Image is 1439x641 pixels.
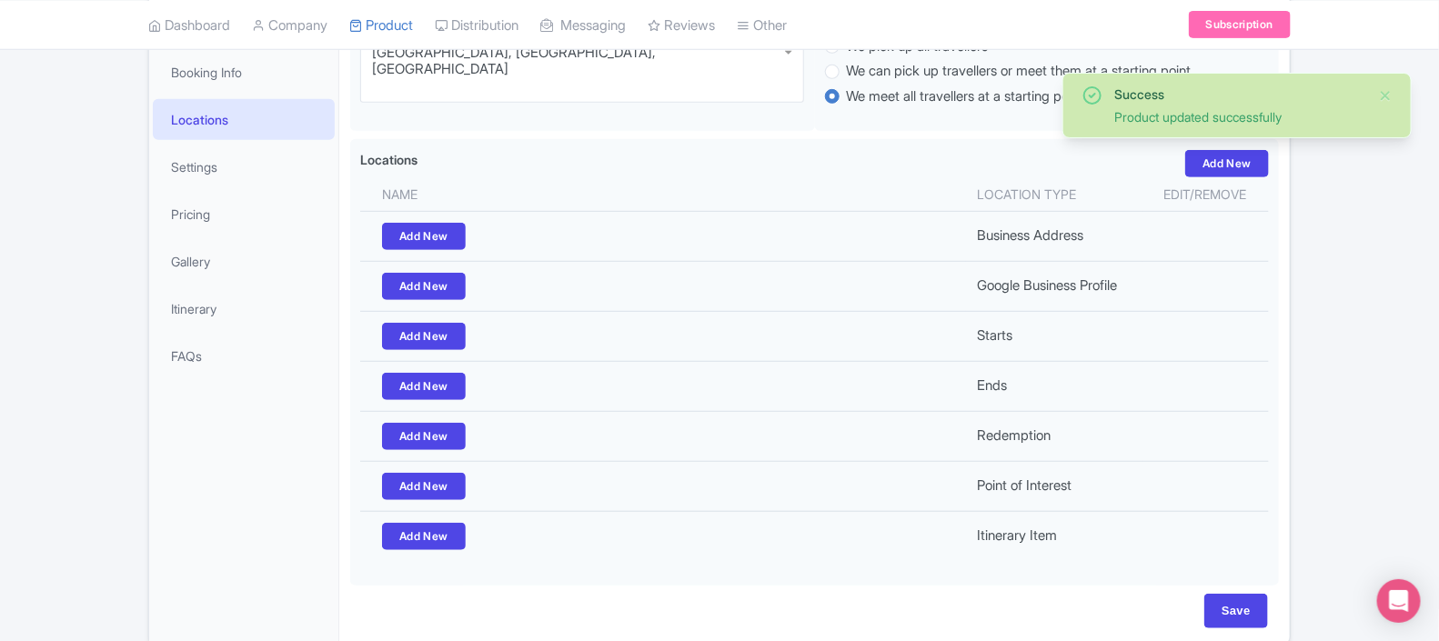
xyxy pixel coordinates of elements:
[1114,85,1364,104] div: Success
[382,423,466,450] a: Add New
[382,373,466,400] a: Add New
[153,241,335,282] a: Gallery
[360,150,418,169] label: Locations
[1185,150,1269,177] a: Add New
[382,473,466,500] a: Add New
[966,411,1142,461] td: Redemption
[153,99,335,140] a: Locations
[1377,579,1421,623] div: Open Intercom Messenger
[1189,11,1291,38] a: Subscription
[847,86,1084,107] label: We meet all travellers at a starting point
[966,177,1142,212] th: Location type
[1378,85,1393,106] button: Close
[153,52,335,93] a: Booking Info
[153,194,335,235] a: Pricing
[1114,107,1364,126] div: Product updated successfully
[372,45,792,77] div: [GEOGRAPHIC_DATA], [GEOGRAPHIC_DATA], [GEOGRAPHIC_DATA]
[966,461,1142,511] td: Point of Interest
[966,361,1142,411] td: Ends
[153,146,335,187] a: Settings
[153,336,335,376] a: FAQs
[382,223,466,250] a: Add New
[360,177,966,212] th: Name
[1142,177,1269,212] th: Edit/Remove
[382,523,466,550] a: Add New
[382,323,466,350] a: Add New
[966,211,1142,261] td: Business Address
[153,288,335,329] a: Itinerary
[382,273,466,300] a: Add New
[966,311,1142,361] td: Starts
[966,261,1142,311] td: Google Business Profile
[847,61,1192,82] label: We can pick up travellers or meet them at a starting point
[966,511,1142,561] td: Itinerary Item
[1204,594,1268,628] input: Save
